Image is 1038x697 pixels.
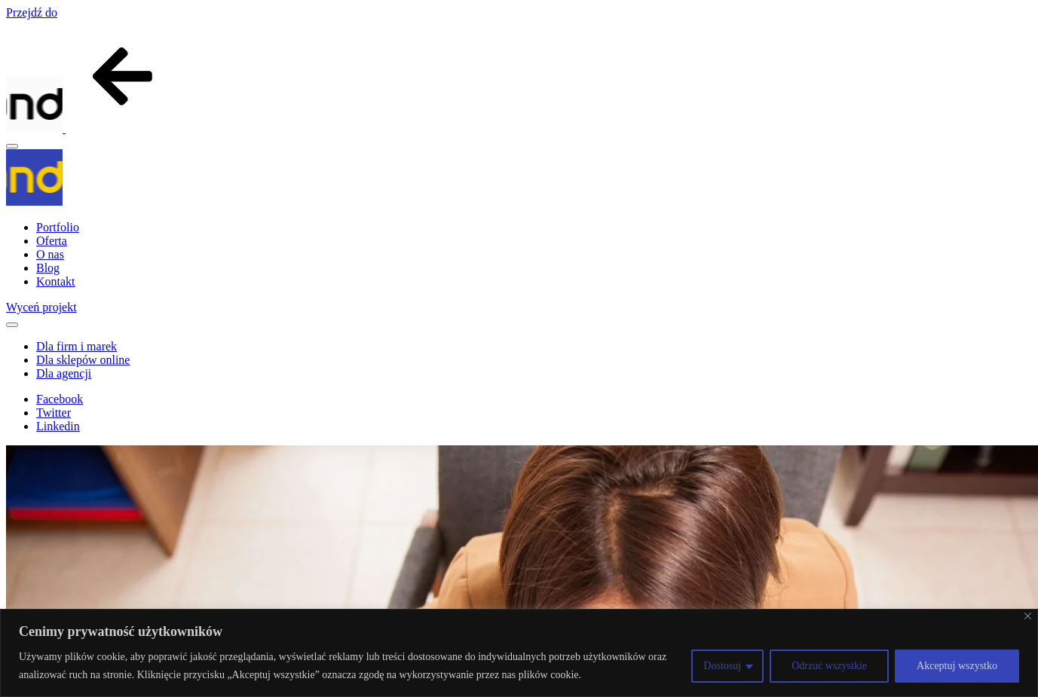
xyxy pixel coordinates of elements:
p: Używamy plików cookie, aby poprawić jakość przeglądania, wyświetlać reklamy lub treści dostosowan... [19,648,680,684]
a: Dla sklepów online [36,353,130,366]
button: Navigation [6,144,18,148]
a: Linkedin [36,420,80,433]
img: Powrót [66,20,179,133]
img: Brandoo Group [6,76,63,133]
a: Oferta [36,234,67,247]
button: Blisko [1024,613,1031,619]
p: Cenimy prywatność użytkowników [19,622,1019,640]
button: Odrzuć wszystkie [770,650,889,683]
a: Facebook [36,393,83,405]
a: Portfolio [36,221,79,234]
button: Akceptuj wszystko [895,650,1019,683]
img: Close [1024,613,1031,619]
a: Dla firm i marek [36,340,117,353]
a: Kontakt [36,275,75,288]
img: Brandoo Group [6,149,63,206]
a: Blog [36,261,60,274]
a: Przejdź do [6,6,57,19]
a: O nas [36,248,64,261]
button: Dostosuj [691,650,764,683]
a: Wyceń projekt [6,301,77,313]
a: Twitter [36,406,71,419]
a: Dla agencji [36,367,91,380]
button: Close [6,323,18,327]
